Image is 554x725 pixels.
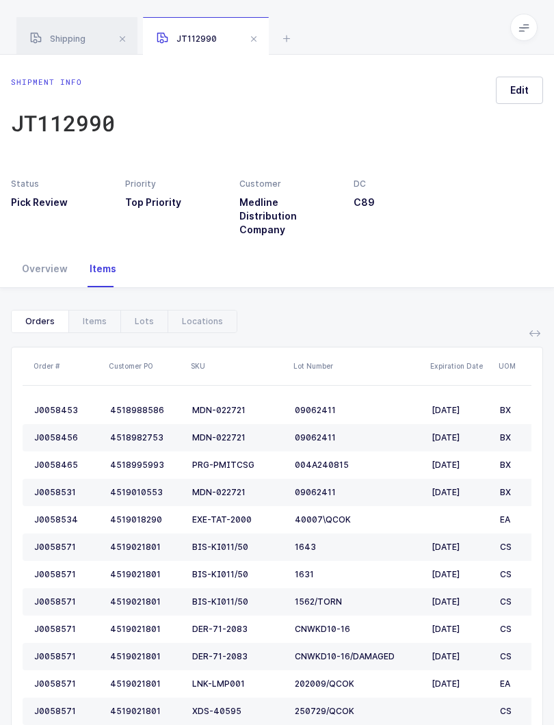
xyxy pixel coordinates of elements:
div: 004A240815 [295,460,421,471]
div: 4519021801 [110,596,181,607]
div: BX [500,405,544,416]
div: DER-71-2083 [192,651,284,662]
span: JT112990 [157,34,217,44]
div: Lot Number [293,360,422,371]
div: J0058571 [34,542,99,553]
div: 4519021801 [110,651,181,662]
div: XDS-40595 [192,706,284,717]
div: 4519018290 [110,514,181,525]
div: J0058534 [34,514,99,525]
div: 4519010553 [110,487,181,498]
div: Items [68,311,120,332]
div: MDN-022721 [192,432,284,443]
div: 202009/QCOK [295,678,421,689]
div: EXE-TAT-2000 [192,514,284,525]
div: 4518995993 [110,460,181,471]
div: CS [500,569,544,580]
div: CNWKD10-16/DAMAGED [295,651,421,662]
h3: Medline Distribution Company [239,196,337,237]
div: Lots [120,311,168,332]
div: Shipment info [11,77,115,88]
div: 1643 [295,542,421,553]
div: Items [79,250,127,287]
div: [DATE] [432,460,489,471]
div: [DATE] [432,542,489,553]
div: SKU [191,360,285,371]
div: J0058571 [34,678,99,689]
div: [DATE] [432,596,489,607]
div: [DATE] [432,569,489,580]
div: CNWKD10-16 [295,624,421,635]
div: MDN-022721 [192,405,284,416]
div: CS [500,651,544,662]
div: Locations [168,311,237,332]
div: 40007\QCOK [295,514,421,525]
div: CS [500,624,544,635]
div: DER-71-2083 [192,624,284,635]
div: Priority [125,178,223,190]
div: J0058571 [34,569,99,580]
div: J0058531 [34,487,99,498]
div: CS [500,542,544,553]
div: Expiration Date [430,360,490,371]
div: [DATE] [432,432,489,443]
div: 4519021801 [110,542,181,553]
div: EA [500,678,544,689]
div: 4519021801 [110,624,181,635]
div: LNK-LMP001 [192,678,284,689]
div: 250729/QCOK [295,706,421,717]
h3: C89 [354,196,451,209]
div: J0058456 [34,432,99,443]
div: [DATE] [432,678,489,689]
div: J0058571 [34,624,99,635]
div: 4518982753 [110,432,181,443]
div: J0058571 [34,596,99,607]
button: Edit [496,77,543,104]
div: Orders [12,311,68,332]
div: 4519021801 [110,678,181,689]
div: PRG-PMITCSG [192,460,284,471]
div: Order # [34,360,101,371]
div: CS [500,596,544,607]
div: Overview [11,250,79,287]
div: J0058571 [34,706,99,717]
h3: Pick Review [11,196,109,209]
div: 09062411 [295,487,421,498]
div: [DATE] [432,405,489,416]
span: Edit [510,83,529,97]
div: BIS-KI011/50 [192,542,284,553]
div: CS [500,706,544,717]
div: UOM [499,360,545,371]
div: 4518988586 [110,405,181,416]
div: BX [500,460,544,471]
div: [DATE] [432,651,489,662]
div: 4519021801 [110,569,181,580]
div: BIS-KI011/50 [192,596,284,607]
div: Status [11,178,109,190]
div: DC [354,178,451,190]
div: [DATE] [432,624,489,635]
div: 4519021801 [110,706,181,717]
div: J0058453 [34,405,99,416]
span: Shipping [30,34,85,44]
div: EA [500,514,544,525]
div: 09062411 [295,405,421,416]
div: BX [500,487,544,498]
div: BIS-KI011/50 [192,569,284,580]
div: 1631 [295,569,421,580]
div: Customer PO [109,360,183,371]
div: J0058571 [34,651,99,662]
div: 1562/TORN [295,596,421,607]
div: Customer [239,178,337,190]
div: BX [500,432,544,443]
div: [DATE] [432,487,489,498]
div: J0058465 [34,460,99,471]
div: MDN-022721 [192,487,284,498]
div: 09062411 [295,432,421,443]
h3: Top Priority [125,196,223,209]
